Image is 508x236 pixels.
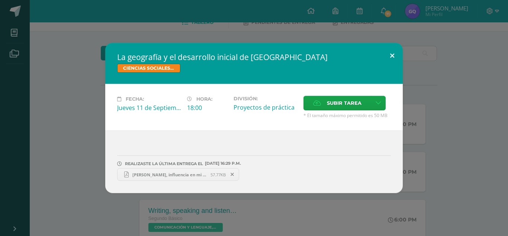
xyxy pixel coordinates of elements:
[234,103,298,111] div: Proyectos de práctica
[196,96,212,102] span: Hora:
[117,104,181,112] div: Jueves 11 de Septiembre
[117,52,391,62] h2: La geografía y el desarrollo inicial de [GEOGRAPHIC_DATA]
[234,96,298,101] label: División:
[187,104,228,112] div: 18:00
[126,96,144,102] span: Fecha:
[210,172,226,177] span: 57.77KB
[327,96,361,110] span: Subir tarea
[226,170,239,179] span: Remover entrega
[382,43,403,68] button: Close (Esc)
[117,168,239,181] a: [PERSON_NAME], influencia en mi cultura..pdf 57.77KB
[125,161,203,166] span: REALIZASTE LA ÚLTIMA ENTREGA EL
[129,172,210,177] span: [PERSON_NAME], influencia en mi cultura..pdf
[303,112,391,119] span: * El tamaño máximo permitido es 50 MB
[117,64,180,73] span: CIENCIAS SOCIALES, FORMACIÓN CIUDADANA E INTERCULTURALIDAD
